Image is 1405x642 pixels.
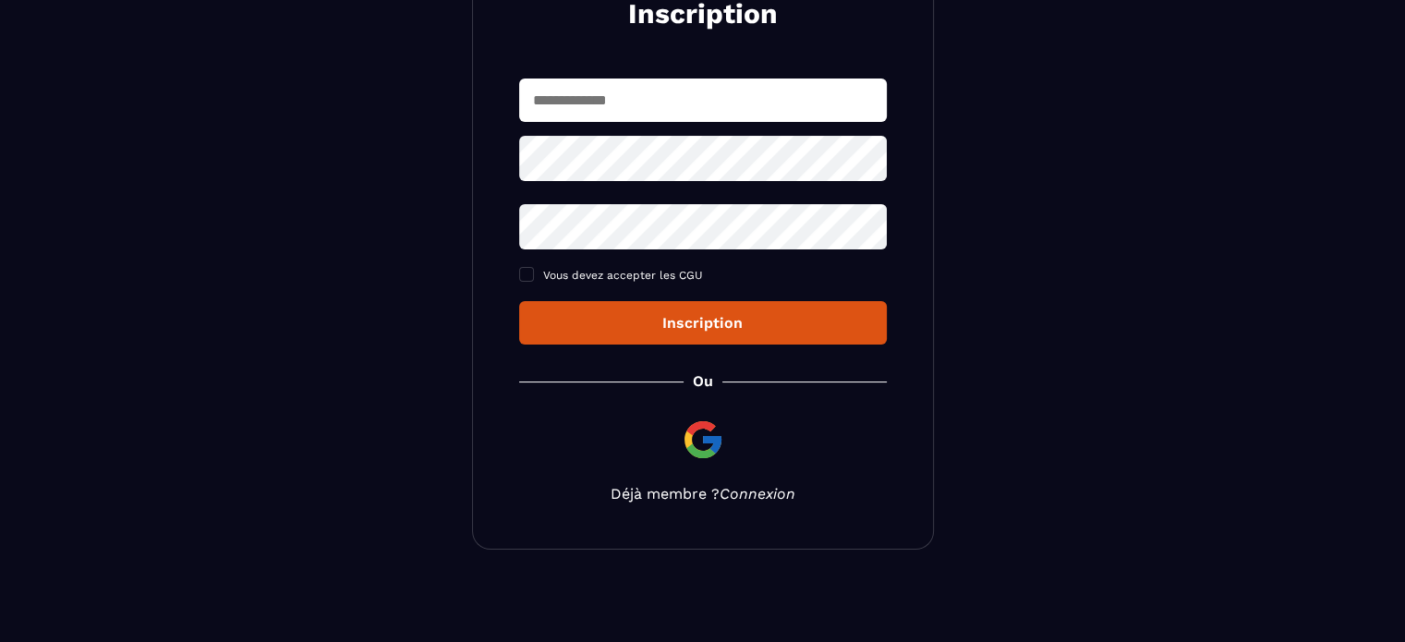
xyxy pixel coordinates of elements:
[519,485,887,503] p: Déjà membre ?
[543,269,703,282] span: Vous devez accepter les CGU
[534,314,872,332] div: Inscription
[720,485,795,503] a: Connexion
[681,418,725,462] img: google
[693,372,713,390] p: Ou
[519,301,887,345] button: Inscription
